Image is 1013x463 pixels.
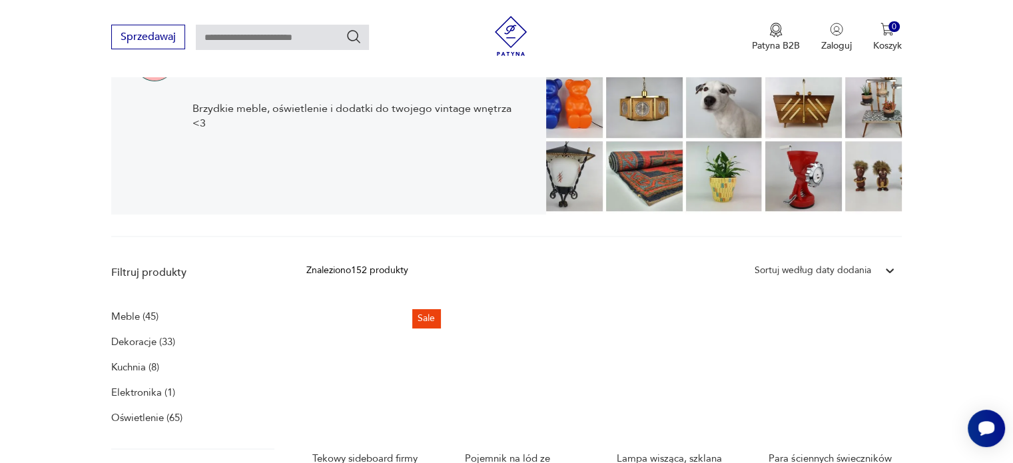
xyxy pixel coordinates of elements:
[491,16,531,56] img: Patyna - sklep z meblami i dekoracjami vintage
[111,25,185,49] button: Sprzedawaj
[111,408,182,427] a: Oświetlenie (65)
[769,23,783,37] img: Ikona medalu
[111,383,175,402] a: Elektronika (1)
[111,307,159,326] a: Meble (45)
[111,358,159,376] a: Kuchnia (8)
[752,23,800,52] a: Ikona medaluPatyna B2B
[821,39,852,52] p: Zaloguj
[111,265,274,280] p: Filtruj produkty
[873,39,902,52] p: Koszyk
[346,29,362,45] button: Szukaj
[111,33,185,43] a: Sprzedawaj
[192,101,525,131] p: Brzydkie meble, oświetlenie i dodatki do twojego vintage wnętrza <3
[111,332,175,351] a: Dekoracje (33)
[821,23,852,52] button: Zaloguj
[873,23,902,52] button: 0Koszyk
[752,39,800,52] p: Patyna B2B
[888,21,900,33] div: 0
[306,263,408,278] div: Znaleziono 152 produkty
[880,23,894,36] img: Ikona koszyka
[752,23,800,52] button: Patyna B2B
[546,4,902,215] img: brzydkiemeble
[968,410,1005,447] iframe: Smartsupp widget button
[755,263,871,278] div: Sortuj według daty dodania
[830,23,843,36] img: Ikonka użytkownika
